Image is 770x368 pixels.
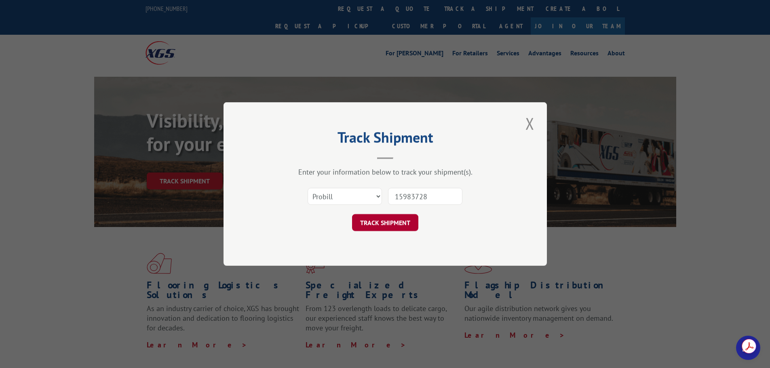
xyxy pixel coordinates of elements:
button: TRACK SHIPMENT [352,214,418,231]
button: Close modal [523,112,537,135]
input: Number(s) [388,188,462,205]
div: Enter your information below to track your shipment(s). [264,167,506,177]
h2: Track Shipment [264,132,506,147]
a: Open chat [736,336,760,360]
